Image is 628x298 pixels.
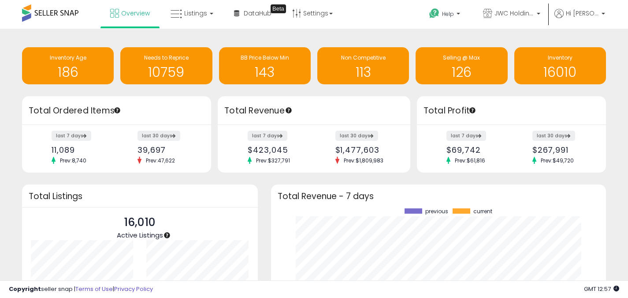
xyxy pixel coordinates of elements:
h3: Total Ordered Items [29,105,204,117]
span: current [473,208,492,215]
span: 2025-10-9 12:57 GMT [584,285,619,293]
span: Active Listings [117,230,163,240]
label: last 7 days [52,131,91,141]
label: last 7 days [446,131,486,141]
div: Tooltip anchor [285,106,293,114]
h3: Total Revenue [224,105,404,117]
a: Selling @ Max 126 [416,47,507,84]
div: 11,089 [52,145,110,155]
div: seller snap | | [9,285,153,294]
div: Tooltip anchor [113,106,121,114]
a: Privacy Policy [114,285,153,293]
a: Terms of Use [75,285,113,293]
label: last 7 days [248,131,287,141]
label: last 30 days [137,131,180,141]
span: Non Competitive [341,54,386,61]
a: Help [422,1,469,29]
span: DataHub [244,9,271,18]
div: Tooltip anchor [271,4,286,13]
a: Inventory Age 186 [22,47,114,84]
h1: 186 [26,65,109,79]
span: Hi [PERSON_NAME] [566,9,599,18]
span: Inventory [548,54,572,61]
div: Tooltip anchor [163,231,171,239]
i: Get Help [429,8,440,19]
span: Prev: 47,622 [141,157,179,164]
span: Prev: $49,720 [536,157,578,164]
div: $267,991 [532,145,591,155]
a: Non Competitive 113 [317,47,409,84]
span: Prev: $327,791 [252,157,294,164]
label: last 30 days [532,131,575,141]
span: Prev: $61,816 [450,157,490,164]
strong: Copyright [9,285,41,293]
span: previous [425,208,448,215]
p: 16,010 [117,214,163,231]
h3: Total Listings [29,193,251,200]
span: Needs to Reprice [144,54,189,61]
span: Selling @ Max [443,54,480,61]
span: Listings [184,9,207,18]
div: $69,742 [446,145,505,155]
a: Needs to Reprice 10759 [120,47,212,84]
h3: Total Revenue - 7 days [278,193,599,200]
h1: 143 [223,65,306,79]
h3: Total Profit [424,105,599,117]
div: Tooltip anchor [468,106,476,114]
a: Hi [PERSON_NAME] [554,9,605,29]
div: $1,477,603 [335,145,395,155]
span: JWC Holdings [494,9,534,18]
h1: 113 [322,65,405,79]
div: $423,045 [248,145,307,155]
h1: 16010 [519,65,602,79]
span: Overview [121,9,150,18]
span: Inventory Age [50,54,86,61]
span: Prev: $1,809,983 [339,157,388,164]
h1: 10759 [125,65,208,79]
span: BB Price Below Min [241,54,289,61]
a: Inventory 16010 [514,47,606,84]
span: Prev: 8,740 [56,157,91,164]
h1: 126 [420,65,503,79]
label: last 30 days [335,131,378,141]
span: Help [442,10,454,18]
a: BB Price Below Min 143 [219,47,311,84]
div: 39,697 [137,145,196,155]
